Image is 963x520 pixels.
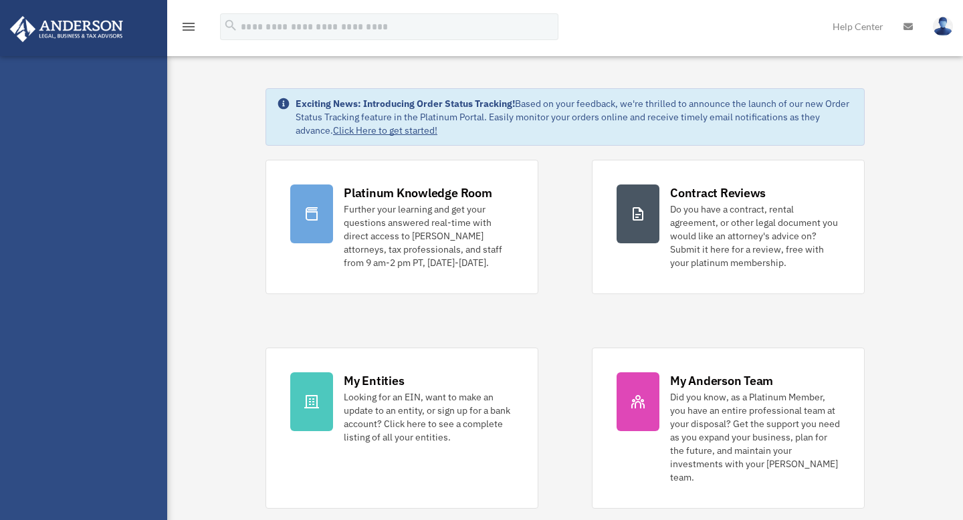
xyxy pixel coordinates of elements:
div: Further your learning and get your questions answered real-time with direct access to [PERSON_NAM... [344,203,514,269]
div: Do you have a contract, rental agreement, or other legal document you would like an attorney's ad... [670,203,840,269]
a: Platinum Knowledge Room Further your learning and get your questions answered real-time with dire... [265,160,538,294]
div: Did you know, as a Platinum Member, you have an entire professional team at your disposal? Get th... [670,390,840,484]
img: Anderson Advisors Platinum Portal [6,16,127,42]
a: Contract Reviews Do you have a contract, rental agreement, or other legal document you would like... [592,160,865,294]
div: My Entities [344,372,404,389]
div: My Anderson Team [670,372,773,389]
div: Looking for an EIN, want to make an update to an entity, or sign up for a bank account? Click her... [344,390,514,444]
div: Contract Reviews [670,184,766,201]
strong: Exciting News: Introducing Order Status Tracking! [296,98,515,110]
div: Based on your feedback, we're thrilled to announce the launch of our new Order Status Tracking fe... [296,97,853,137]
a: My Anderson Team Did you know, as a Platinum Member, you have an entire professional team at your... [592,348,865,509]
i: search [223,18,238,33]
a: Click Here to get started! [333,124,437,136]
div: Platinum Knowledge Room [344,184,492,201]
a: My Entities Looking for an EIN, want to make an update to an entity, or sign up for a bank accoun... [265,348,538,509]
img: User Pic [933,17,953,36]
a: menu [181,23,197,35]
i: menu [181,19,197,35]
